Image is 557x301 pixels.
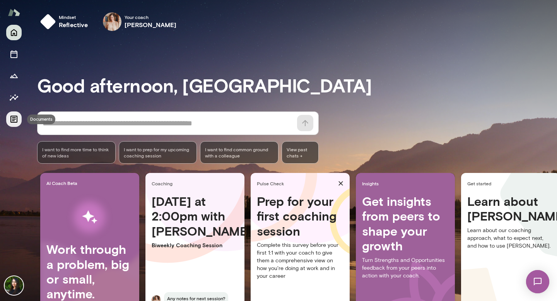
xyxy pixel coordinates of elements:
span: I want to find common ground with a colleague [205,146,273,159]
p: Learn about our coaching approach, what to expect next, and how to use [PERSON_NAME]. [467,227,554,250]
h6: reflective [59,20,88,29]
h4: [DATE] at 2:00pm with [PERSON_NAME] [152,194,238,238]
div: I want to prep for my upcoming coaching session [119,141,197,164]
span: Mindset [59,14,88,20]
div: Nancy AlsipYour coach[PERSON_NAME] [97,9,182,34]
span: I want to prep for my upcoming coaching session [124,146,192,159]
img: AI Workflows [55,193,124,242]
span: View past chats -> [282,141,319,164]
span: I want to find more time to think of new ideas [42,146,111,159]
div: I want to find more time to think of new ideas [37,141,116,164]
h4: Prep for your first coaching session [257,194,343,238]
span: Get started [467,180,557,186]
span: Coaching [152,180,241,186]
button: Growth Plan [6,68,22,84]
img: mindset [40,14,56,29]
p: Biweekly Coaching Session [152,241,238,249]
div: I want to find common ground with a colleague [200,141,278,164]
span: Your coach [125,14,177,20]
h6: [PERSON_NAME] [125,20,177,29]
h4: Get insights from peers to shape your growth [362,194,449,253]
h3: Good afternoon, [GEOGRAPHIC_DATA] [37,74,557,96]
button: Insights [6,90,22,105]
img: Harsha Aravindakshan [5,276,23,295]
h4: Learn about [PERSON_NAME] [467,194,554,224]
button: Mindsetreflective [37,9,94,34]
button: Documents [6,111,22,127]
img: Mento [8,5,20,20]
p: Turn Strengths and Opportunities feedback from your peers into action with your coach. [362,257,449,280]
div: Documents [27,115,55,124]
button: Sessions [6,46,22,62]
button: Home [6,25,22,40]
span: Pulse Check [257,180,335,186]
img: Nancy Alsip [103,12,121,31]
span: Insights [362,180,452,186]
p: Complete this survey before your first 1:1 with your coach to give them a comprehensive view on h... [257,241,343,280]
span: AI Coach Beta [46,180,136,186]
